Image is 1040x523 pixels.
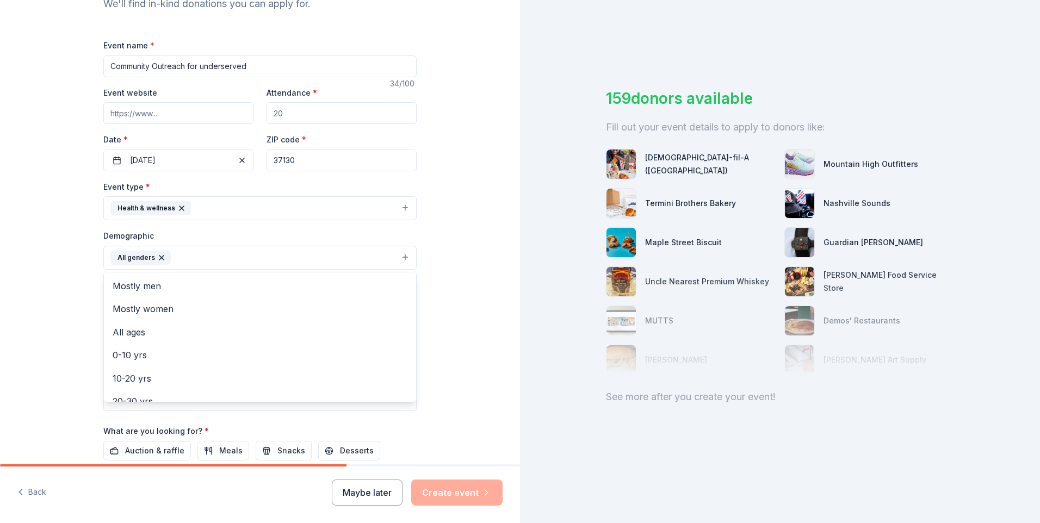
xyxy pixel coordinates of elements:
span: 20-30 yrs [113,394,407,408]
div: All genders [103,272,417,402]
span: 10-20 yrs [113,371,407,385]
button: All genders [103,246,417,270]
span: 0-10 yrs [113,348,407,362]
span: All ages [113,325,407,339]
span: Mostly men [113,279,407,293]
div: All genders [110,251,171,265]
span: Mostly women [113,302,407,316]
